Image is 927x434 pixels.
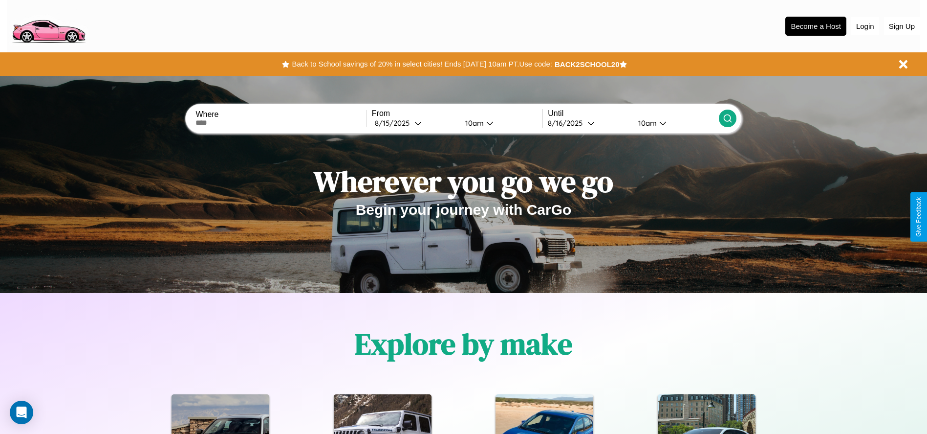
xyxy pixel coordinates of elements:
[548,118,587,128] div: 8 / 16 / 2025
[195,110,366,119] label: Where
[548,109,718,118] label: Until
[375,118,414,128] div: 8 / 15 / 2025
[851,17,879,35] button: Login
[460,118,486,128] div: 10am
[355,324,572,364] h1: Explore by make
[10,401,33,424] div: Open Intercom Messenger
[7,5,89,46] img: logo
[555,60,620,69] b: BACK2SCHOOL20
[289,57,554,71] button: Back to School savings of 20% in select cities! Ends [DATE] 10am PT.Use code:
[915,197,922,237] div: Give Feedback
[785,17,846,36] button: Become a Host
[884,17,920,35] button: Sign Up
[633,118,659,128] div: 10am
[457,118,543,128] button: 10am
[372,118,457,128] button: 8/15/2025
[630,118,719,128] button: 10am
[372,109,542,118] label: From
